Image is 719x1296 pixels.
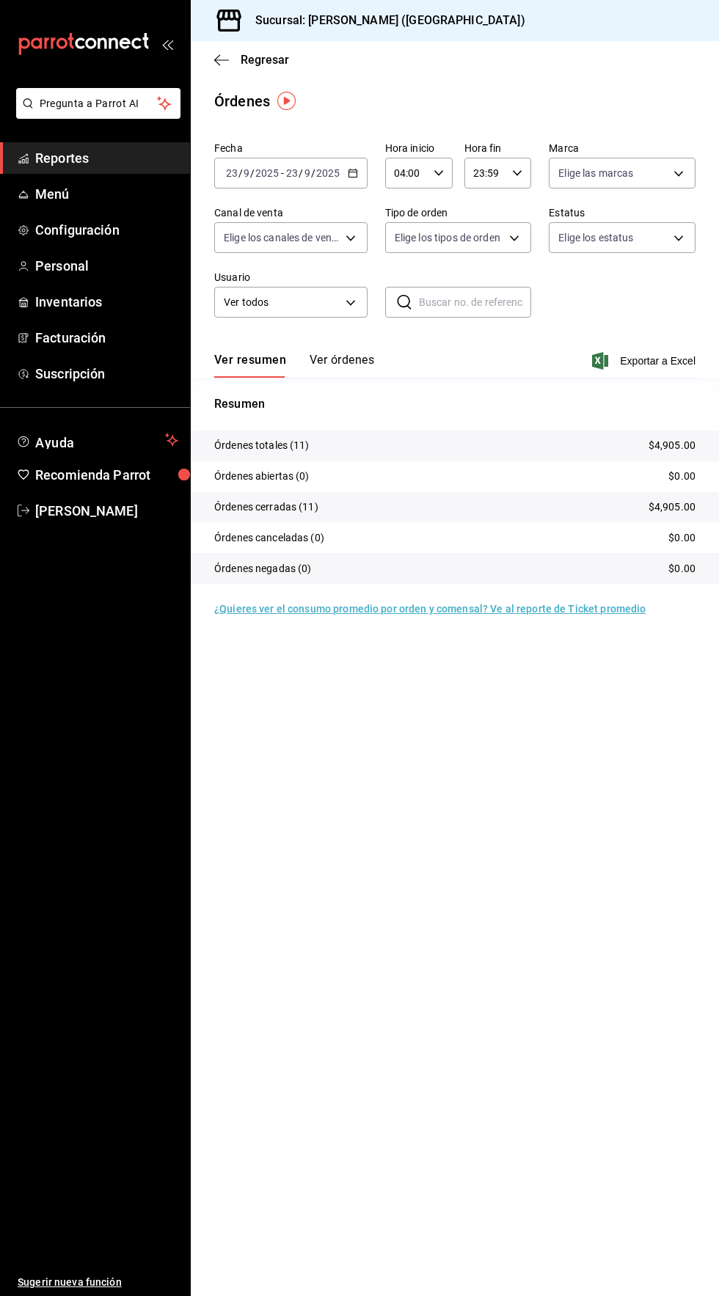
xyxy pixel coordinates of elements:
[35,328,178,348] span: Facturación
[35,148,178,168] span: Reportes
[10,106,180,122] a: Pregunta a Parrot AI
[224,295,340,310] span: Ver todos
[214,272,368,282] label: Usuario
[310,353,374,378] button: Ver órdenes
[214,561,312,576] p: Órdenes negadas (0)
[161,38,173,50] button: open_drawer_menu
[595,352,696,370] button: Exportar a Excel
[35,465,178,485] span: Recomienda Parrot
[214,90,270,112] div: Órdenes
[225,167,238,179] input: --
[241,53,289,67] span: Regresar
[549,208,696,218] label: Estatus
[558,166,633,180] span: Elige las marcas
[395,230,500,245] span: Elige los tipos de orden
[35,364,178,384] span: Suscripción
[255,167,280,179] input: ----
[668,530,696,546] p: $0.00
[385,208,532,218] label: Tipo de orden
[558,230,633,245] span: Elige los estatus
[214,438,310,453] p: Órdenes totales (11)
[385,143,453,153] label: Hora inicio
[238,167,243,179] span: /
[35,431,159,449] span: Ayuda
[16,88,180,119] button: Pregunta a Parrot AI
[35,184,178,204] span: Menú
[214,395,696,413] p: Resumen
[214,353,374,378] div: navigation tabs
[244,12,525,29] h3: Sucursal: [PERSON_NAME] ([GEOGRAPHIC_DATA])
[40,96,158,111] span: Pregunta a Parrot AI
[649,499,696,515] p: $4,905.00
[277,92,296,110] img: Tooltip marker
[214,469,310,484] p: Órdenes abiertas (0)
[304,167,311,179] input: --
[214,353,286,378] button: Ver resumen
[214,499,318,515] p: Órdenes cerradas (11)
[35,501,178,521] span: [PERSON_NAME]
[464,143,532,153] label: Hora fin
[649,438,696,453] p: $4,905.00
[214,530,324,546] p: Órdenes canceladas (0)
[243,167,250,179] input: --
[18,1275,178,1290] span: Sugerir nueva función
[315,167,340,179] input: ----
[214,53,289,67] button: Regresar
[35,256,178,276] span: Personal
[214,208,368,218] label: Canal de venta
[281,167,284,179] span: -
[214,603,646,615] a: ¿Quieres ver el consumo promedio por orden y comensal? Ve al reporte de Ticket promedio
[311,167,315,179] span: /
[224,230,340,245] span: Elige los canales de venta
[35,220,178,240] span: Configuración
[299,167,303,179] span: /
[285,167,299,179] input: --
[250,167,255,179] span: /
[668,469,696,484] p: $0.00
[549,143,696,153] label: Marca
[419,288,532,317] input: Buscar no. de referencia
[214,143,368,153] label: Fecha
[668,561,696,576] p: $0.00
[35,292,178,312] span: Inventarios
